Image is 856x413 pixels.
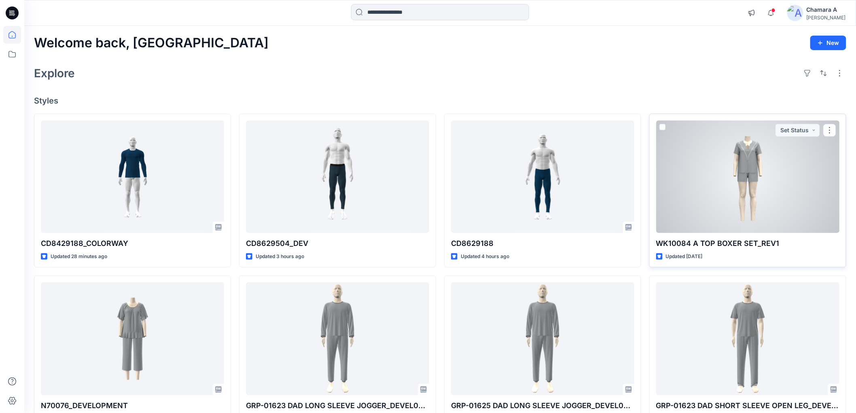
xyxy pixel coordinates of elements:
[246,238,429,249] p: CD8629504_DEV
[34,96,846,106] h4: Styles
[246,121,429,233] a: CD8629504_DEV
[656,282,839,395] a: GRP-01623 DAD SHORT SLEEVE OPEN LEG_DEVELOPMENT
[810,36,846,50] button: New
[41,238,224,249] p: CD8429188_COLORWAY
[451,400,634,411] p: GRP-01625 DAD LONG SLEEVE JOGGER_DEVEL0PMENT
[451,282,634,395] a: GRP-01625 DAD LONG SLEEVE JOGGER_DEVEL0PMENT
[246,400,429,411] p: GRP-01623 DAD LONG SLEEVE JOGGER_DEVEL0PMENT
[34,36,269,51] h2: Welcome back, [GEOGRAPHIC_DATA]
[34,67,75,80] h2: Explore
[51,252,107,261] p: Updated 28 minutes ago
[246,282,429,395] a: GRP-01623 DAD LONG SLEEVE JOGGER_DEVEL0PMENT
[656,238,839,249] p: WK10084 A TOP BOXER SET_REV1
[787,5,803,21] img: avatar
[656,121,839,233] a: WK10084 A TOP BOXER SET_REV1
[451,121,634,233] a: CD8629188
[656,400,839,411] p: GRP-01623 DAD SHORT SLEEVE OPEN LEG_DEVELOPMENT
[807,5,846,15] div: Chamara A
[41,121,224,233] a: CD8429188_COLORWAY
[41,282,224,395] a: N70076_DEVELOPMENT
[461,252,509,261] p: Updated 4 hours ago
[451,238,634,249] p: CD8629188
[666,252,703,261] p: Updated [DATE]
[256,252,304,261] p: Updated 3 hours ago
[807,15,846,21] div: [PERSON_NAME]
[41,400,224,411] p: N70076_DEVELOPMENT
